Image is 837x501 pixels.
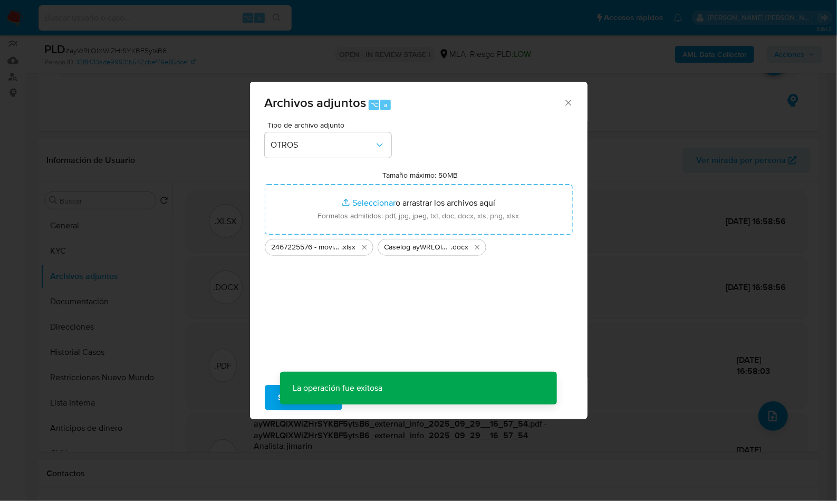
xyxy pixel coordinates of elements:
[358,241,371,254] button: Eliminar 2467225576 - movimientos.xlsx
[267,121,394,129] span: Tipo de archivo adjunto
[384,242,451,253] span: Caselog ayWRLQlXWiZHrSYKBF5ytsB6_2025_09_17_23_33_52
[563,98,573,107] button: Cerrar
[382,170,458,180] label: Tamaño máximo: 50MB
[360,386,395,409] span: Cancelar
[471,241,484,254] button: Eliminar Caselog ayWRLQlXWiZHrSYKBF5ytsB6_2025_09_17_23_33_52.docx
[451,242,469,253] span: .docx
[265,235,573,256] ul: Archivos seleccionados
[265,132,391,158] button: OTROS
[280,372,395,404] p: La operación fue exitosa
[272,242,342,253] span: 2467225576 - movimientos
[370,100,378,110] span: ⌥
[278,386,329,409] span: Subir archivo
[384,100,388,110] span: a
[342,242,356,253] span: .xlsx
[271,140,374,150] span: OTROS
[265,93,367,112] span: Archivos adjuntos
[265,385,342,410] button: Subir archivo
